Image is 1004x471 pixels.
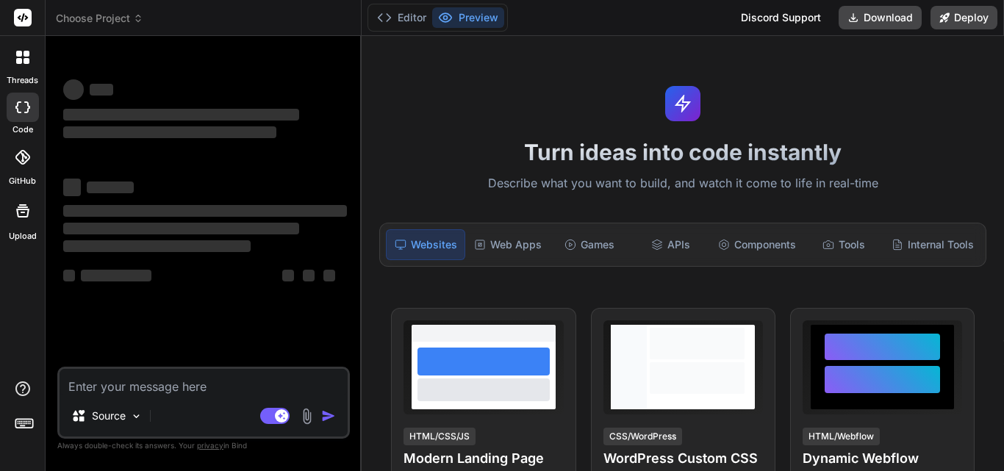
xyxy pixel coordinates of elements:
[370,174,995,193] p: Describe what you want to build, and watch it come to life in real-time
[81,270,151,281] span: ‌
[303,270,315,281] span: ‌
[805,229,883,260] div: Tools
[63,270,75,281] span: ‌
[839,6,922,29] button: Download
[92,409,126,423] p: Source
[63,109,299,121] span: ‌
[404,448,563,469] h4: Modern Landing Page
[63,240,251,252] span: ‌
[90,84,113,96] span: ‌
[63,223,299,234] span: ‌
[9,175,36,187] label: GitHub
[432,7,504,28] button: Preview
[404,428,476,445] div: HTML/CSS/JS
[386,229,465,260] div: Websites
[9,230,37,242] label: Upload
[63,205,347,217] span: ‌
[468,229,548,260] div: Web Apps
[7,74,38,87] label: threads
[282,270,294,281] span: ‌
[323,270,335,281] span: ‌
[803,428,880,445] div: HTML/Webflow
[63,179,81,196] span: ‌
[130,410,143,423] img: Pick Models
[371,7,432,28] button: Editor
[370,139,995,165] h1: Turn ideas into code instantly
[886,229,980,260] div: Internal Tools
[603,428,682,445] div: CSS/WordPress
[63,79,84,100] span: ‌
[57,439,350,453] p: Always double-check its answers. Your in Bind
[63,126,276,138] span: ‌
[197,441,223,450] span: privacy
[321,409,336,423] img: icon
[87,181,134,193] span: ‌
[712,229,802,260] div: Components
[298,408,315,425] img: attachment
[931,6,997,29] button: Deploy
[56,11,143,26] span: Choose Project
[551,229,628,260] div: Games
[603,448,763,469] h4: WordPress Custom CSS
[12,123,33,136] label: code
[732,6,830,29] div: Discord Support
[631,229,709,260] div: APIs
